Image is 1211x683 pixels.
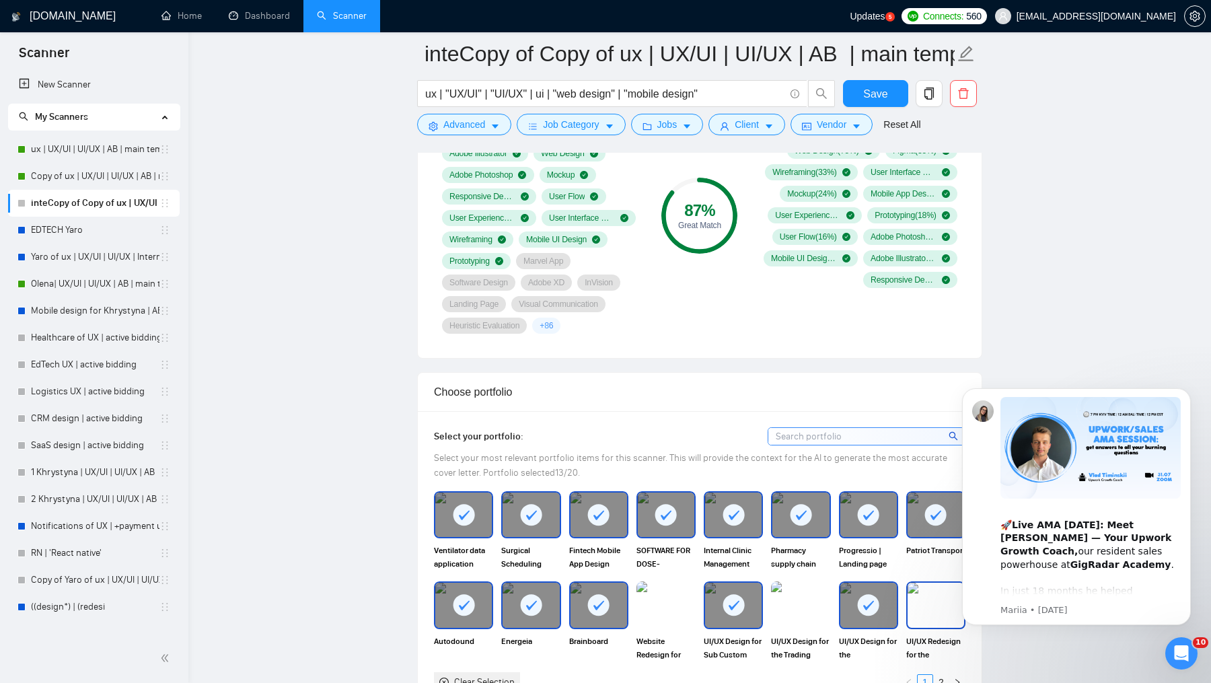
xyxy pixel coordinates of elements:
[8,297,180,324] li: Mobile design for Khrystyna | AB
[863,85,887,102] span: Save
[513,149,521,157] span: check-circle
[942,369,1211,647] iframe: Intercom notifications message
[31,513,159,540] a: Notifications of UX | +payment unverified | AN
[129,190,229,201] b: GigRadar Academy
[541,148,585,159] span: Web Design
[787,188,836,199] span: Mockup ( 24 %)
[590,149,598,157] span: check-circle
[449,170,513,180] span: Adobe Photoshop
[449,256,490,266] span: Prototyping
[31,405,159,432] a: CRM design | active bidding
[526,234,587,245] span: Mobile UI Design
[590,192,598,201] span: check-circle
[59,236,239,248] p: Message from Mariia, sent 1w ago
[8,324,180,351] li: Healthcare of UX | active bidding
[966,9,981,24] span: 560
[517,114,625,135] button: barsJob Categorycaret-down
[682,121,692,131] span: caret-down
[885,12,895,22] a: 5
[775,210,841,221] span: User Experience Design ( 18 %)
[8,432,180,459] li: SaaS design | active bidding
[631,114,704,135] button: folderJobscaret-down
[317,10,367,22] a: searchScanner
[871,231,937,242] span: Adobe Photoshop ( 14 %)
[160,651,174,665] span: double-left
[8,71,180,98] li: New Scanner
[1165,637,1198,670] iframe: Intercom live chat
[31,594,159,620] a: ((design*) | (redesi
[31,271,159,297] a: Olena| UX/UI | UI/UX | AB | main template
[871,275,937,285] span: Responsive Design ( 10 %)
[159,521,170,532] span: holder
[846,211,854,219] span: check-circle
[31,244,159,271] a: Yaro of ux | UX/UI | UI/UX | Intermediate
[8,163,180,190] li: Copy of ux | UX/UI | UI/UX | AB | main template
[434,431,523,442] span: Select your portfolio:
[528,121,538,131] span: bars
[592,236,600,244] span: check-circle
[159,494,170,505] span: holder
[159,198,170,209] span: holder
[429,121,438,131] span: setting
[443,117,485,132] span: Advanced
[8,567,180,594] li: Copy of Yaro of ux | UX/UI | UI/UX | Intermediate
[580,171,588,179] span: check-circle
[1184,11,1206,22] a: setting
[8,459,180,486] li: 1 Khrystyna | UX/UI | UI/UX | AB
[498,236,506,244] span: check-circle
[425,37,955,71] input: Scanner name...
[31,486,159,513] a: 2 Khrystyna | UX/UI | UI/UX | AB
[434,452,947,478] span: Select your most relevant portfolio items for this scanner. This will provide the context for the...
[159,548,170,559] span: holder
[8,513,180,540] li: Notifications of UX | +payment unverified | AN
[159,305,170,316] span: holder
[908,583,964,627] img: portfolio thumbnail image
[875,210,936,221] span: Prototyping ( 18 %)
[159,171,170,182] span: holder
[842,190,850,198] span: check-circle
[8,378,180,405] li: Logistics UX | active bidding
[518,171,526,179] span: check-circle
[31,297,159,324] a: Mobile design for Khrystyna | AB
[772,167,837,178] span: Wireframing ( 33 %)
[31,190,159,217] a: inteCopy of Copy of ux | UX/UI | UI/UX | AB | main template
[8,351,180,378] li: EdTech UX | active bidding
[449,320,519,331] span: Heuristic Evaluation
[636,544,696,571] span: SOFTWARE FOR DOSE-CONTROLLED MEDICATION DELIVERY
[11,6,21,28] img: logo
[490,121,500,131] span: caret-down
[495,257,503,265] span: check-circle
[906,544,965,571] span: Patriot Transport
[31,217,159,244] a: EDTECH Yaro
[768,428,965,445] input: Search portfolio
[636,581,696,628] img: portfolio thumbnail image
[159,359,170,370] span: holder
[8,271,180,297] li: Olena| UX/UI | UI/UX | AB | main template
[31,324,159,351] a: Healthcare of UX | active bidding
[417,114,511,135] button: settingAdvancedcaret-down
[19,111,88,122] span: My Scanners
[19,112,28,121] span: search
[569,544,628,571] span: Fintech Mobile App Design
[809,87,834,100] span: search
[31,540,159,567] a: RN | 'React native'
[449,148,507,159] span: Adobe Illustrator
[31,163,159,190] a: Copy of ux | UX/UI | UI/UX | AB | main template
[159,467,170,478] span: holder
[161,10,202,22] a: homeHome
[942,254,950,262] span: check-circle
[19,71,169,98] a: New Scanner
[549,191,585,202] span: User Flow
[449,234,492,245] span: Wireframing
[35,111,88,122] span: My Scanners
[636,635,696,661] span: Website Redesign for ASM
[31,378,159,405] a: Logistics UX | active bidding
[842,233,850,241] span: check-circle
[547,170,575,180] span: Mockup
[31,459,159,486] a: 1 Khrystyna | UX/UI | UI/UX | AB
[519,299,598,310] span: Visual Communication
[549,213,615,223] span: User Interface Design
[791,114,873,135] button: idcardVendorcaret-down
